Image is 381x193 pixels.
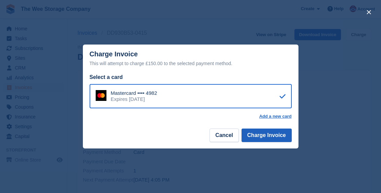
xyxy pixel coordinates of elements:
[90,73,292,81] div: Select a card
[111,90,157,96] div: Mastercard •••• 4982
[259,114,291,119] a: Add a new card
[210,129,239,142] button: Cancel
[363,7,374,18] button: close
[242,129,292,142] button: Charge Invoice
[90,50,292,67] div: Charge Invoice
[96,90,106,101] img: Mastercard Logo
[111,96,157,102] div: Expires [DATE]
[90,59,292,67] div: This will attempt to charge £150.00 to the selected payment method.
